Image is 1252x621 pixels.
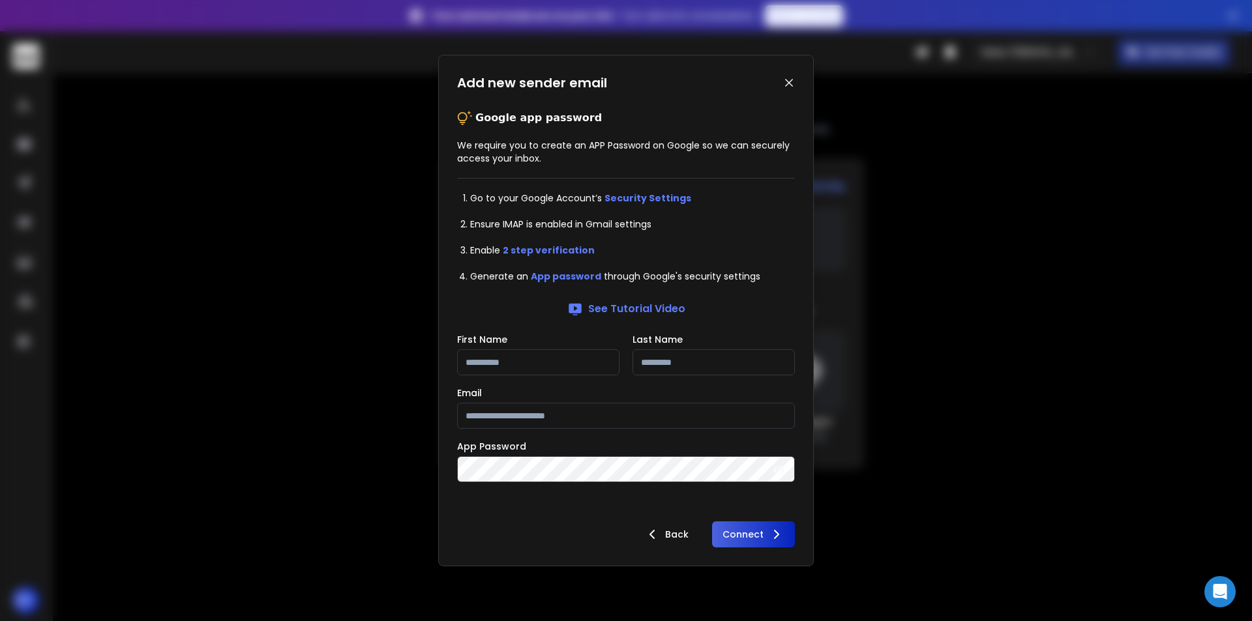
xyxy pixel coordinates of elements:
[503,244,595,257] a: 2 step verification
[457,74,607,92] h1: Add new sender email
[634,521,699,547] button: Back
[604,192,691,205] a: Security Settings
[470,244,795,257] li: Enable
[712,521,795,547] button: Connect
[470,192,795,205] li: Go to your Google Account’s
[475,110,602,126] p: Google app password
[470,270,795,283] li: Generate an through Google's security settings
[470,218,795,231] li: Ensure IMAP is enabled in Gmail settings
[457,442,526,451] label: App Password
[457,335,507,344] label: First Name
[567,301,685,317] a: See Tutorial Video
[457,388,482,397] label: Email
[531,270,601,283] a: App password
[1204,576,1236,607] div: Open Intercom Messenger
[633,335,683,344] label: Last Name
[457,139,795,165] p: We require you to create an APP Password on Google so we can securely access your inbox.
[457,110,473,126] img: tips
